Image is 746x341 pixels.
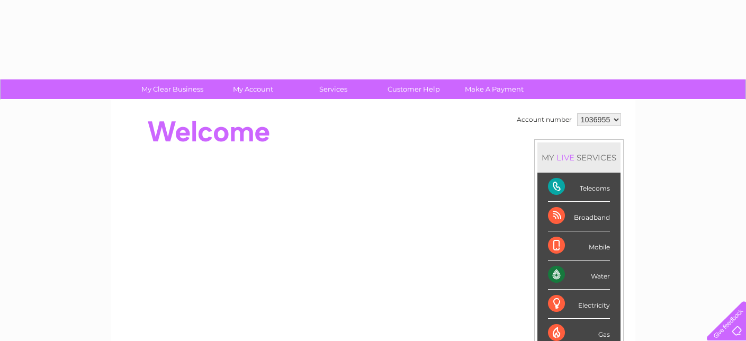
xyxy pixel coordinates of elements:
a: Make A Payment [451,79,538,99]
td: Account number [514,111,574,129]
a: Services [290,79,377,99]
div: Broadband [548,202,610,231]
a: My Clear Business [129,79,216,99]
div: Electricity [548,290,610,319]
a: My Account [209,79,296,99]
div: MY SERVICES [537,142,621,173]
div: Mobile [548,231,610,261]
div: Telecoms [548,173,610,202]
div: Water [548,261,610,290]
a: Customer Help [370,79,457,99]
div: LIVE [554,152,577,163]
